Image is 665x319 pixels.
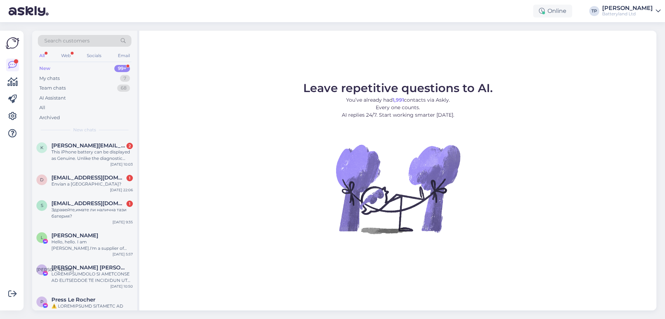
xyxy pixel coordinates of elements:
b: 1,991 [392,97,404,103]
div: 7 [120,75,130,82]
div: Web [60,51,72,60]
div: Здравейте,имате ли налична тази батерия? [51,207,133,219]
img: Askly Logo [6,36,19,50]
span: Л. Ирина [51,264,126,271]
div: Envían a [GEOGRAPHIC_DATA]? [51,181,133,187]
div: [DATE] 5:57 [112,252,133,257]
div: All [38,51,46,60]
span: P [40,299,44,304]
div: Hello, hello. I am [PERSON_NAME].I'm a supplier of OEM power adapters from [GEOGRAPHIC_DATA], [GE... [51,239,133,252]
div: 68 [117,85,130,92]
span: Search customers [44,37,90,45]
div: Email [116,51,131,60]
div: All [39,104,45,111]
div: My chats [39,75,60,82]
div: 2 [126,143,133,149]
div: Archived [39,114,60,121]
div: 1 [126,175,133,181]
span: Leave repetitive questions to AI. [303,81,493,95]
div: 1 [126,201,133,207]
span: d [40,177,44,182]
div: [DATE] 10:03 [110,162,133,167]
div: [DATE] 22:06 [110,187,133,193]
p: You’ve already had contacts via Askly. Every one counts. AI replies 24/7. Start working smarter [... [303,96,493,119]
div: This iPhone battery can be displayed as Genuine. Unlike the diagnostic battery, it does not show ... [51,149,133,162]
div: [DATE] 10:50 [110,284,133,289]
div: Socials [85,51,103,60]
div: ⚠️ LOREMIPSUMD SITAMETC AD ELITS DO EIUSMODTE IN UTLA! Etdolor magnaaliq enimadminim veniamq nost... [51,303,133,316]
div: Batteryland Ltd [602,11,653,17]
div: [DATE] 9:35 [112,219,133,225]
div: Online [533,5,572,17]
span: [PERSON_NAME] [36,267,74,272]
div: AI Assistant [39,95,66,102]
span: L [41,235,43,240]
div: LOREMIPSUMDOLO SI AMETCONSE AD ELITSEDDOE TE INCIDIDUN UT LABOREET Dolorem Aliquaenima, mi veniam... [51,271,133,284]
span: k [40,145,44,150]
div: [PERSON_NAME] [602,5,653,11]
span: New chats [73,127,96,133]
span: Press Le Rocher [51,297,95,303]
a: [PERSON_NAME]Batteryland Ltd [602,5,661,17]
img: No Chat active [334,125,462,253]
div: Team chats [39,85,66,92]
div: 99+ [114,65,130,72]
span: Laura Zhang [51,232,98,239]
span: svetlio2604@abv.bg [51,200,126,207]
div: New [39,65,50,72]
span: kevin@huarigor.com [51,142,126,149]
span: s [41,203,43,208]
div: TP [589,6,599,16]
span: dimitriikp08@gmail.com [51,174,126,181]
